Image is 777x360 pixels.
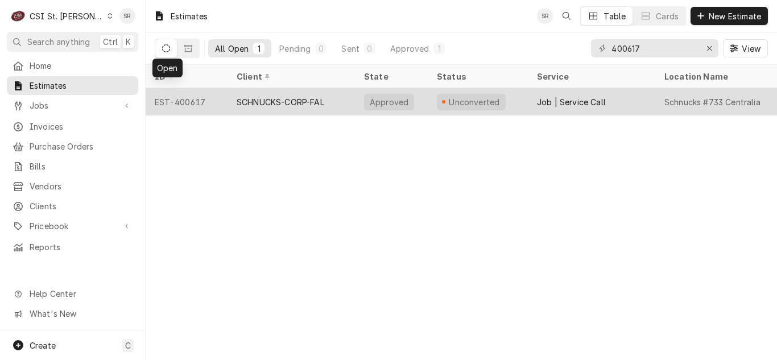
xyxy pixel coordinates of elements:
div: Status [437,71,516,82]
span: K [126,36,131,48]
div: Unconverted [448,96,501,108]
span: Clients [30,200,133,212]
span: Vendors [30,180,133,192]
div: Open [152,59,183,77]
div: Client [237,71,344,82]
div: All Open [215,43,249,55]
a: Go to What's New [7,304,138,323]
div: 1 [255,43,262,55]
div: State [364,71,419,82]
span: Jobs [30,100,115,111]
div: CSI St. [PERSON_NAME] [30,10,104,22]
a: Go to Help Center [7,284,138,303]
div: 0 [317,43,324,55]
div: Sent [341,43,359,55]
div: Cards [656,10,679,22]
a: Home [7,56,138,75]
span: Invoices [30,121,133,133]
a: Clients [7,197,138,216]
span: New Estimate [706,10,763,22]
span: Create [30,341,56,350]
a: Invoices [7,117,138,136]
span: Pricebook [30,220,115,232]
a: Reports [7,238,138,256]
button: View [723,39,768,57]
span: What's New [30,308,131,320]
div: EST-400617 [146,88,228,115]
div: SR [119,8,135,24]
span: Purchase Orders [30,140,133,152]
div: Table [604,10,626,22]
div: SCHNUCKS-CORP-FAL [237,96,324,108]
a: Go to Pricebook [7,217,138,235]
button: Search anythingCtrlK [7,32,138,52]
a: Estimates [7,76,138,95]
span: Home [30,60,133,72]
div: 1 [436,43,443,55]
button: New Estimate [691,7,768,25]
span: Reports [30,241,133,253]
a: Go to Jobs [7,96,138,115]
div: 0 [366,43,373,55]
a: Vendors [7,177,138,196]
span: Help Center [30,288,131,300]
a: Purchase Orders [7,137,138,156]
div: Stephani Roth's Avatar [119,8,135,24]
div: SR [537,8,553,24]
button: Erase input [700,39,718,57]
span: C [125,340,131,351]
span: Estimates [30,80,133,92]
div: Service [537,71,644,82]
div: Schnucks #733 Centralia [664,96,761,108]
span: Search anything [27,36,90,48]
div: Job | Service Call [537,96,606,108]
div: Pending [279,43,311,55]
div: Approved [390,43,429,55]
span: View [739,43,763,55]
a: Bills [7,157,138,176]
div: C [10,8,26,24]
button: Open search [557,7,576,25]
span: Ctrl [103,36,118,48]
input: Keyword search [611,39,697,57]
span: Bills [30,160,133,172]
div: Stephani Roth's Avatar [537,8,553,24]
div: Approved [369,96,410,108]
div: CSI St. Louis's Avatar [10,8,26,24]
div: ID [155,71,216,82]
